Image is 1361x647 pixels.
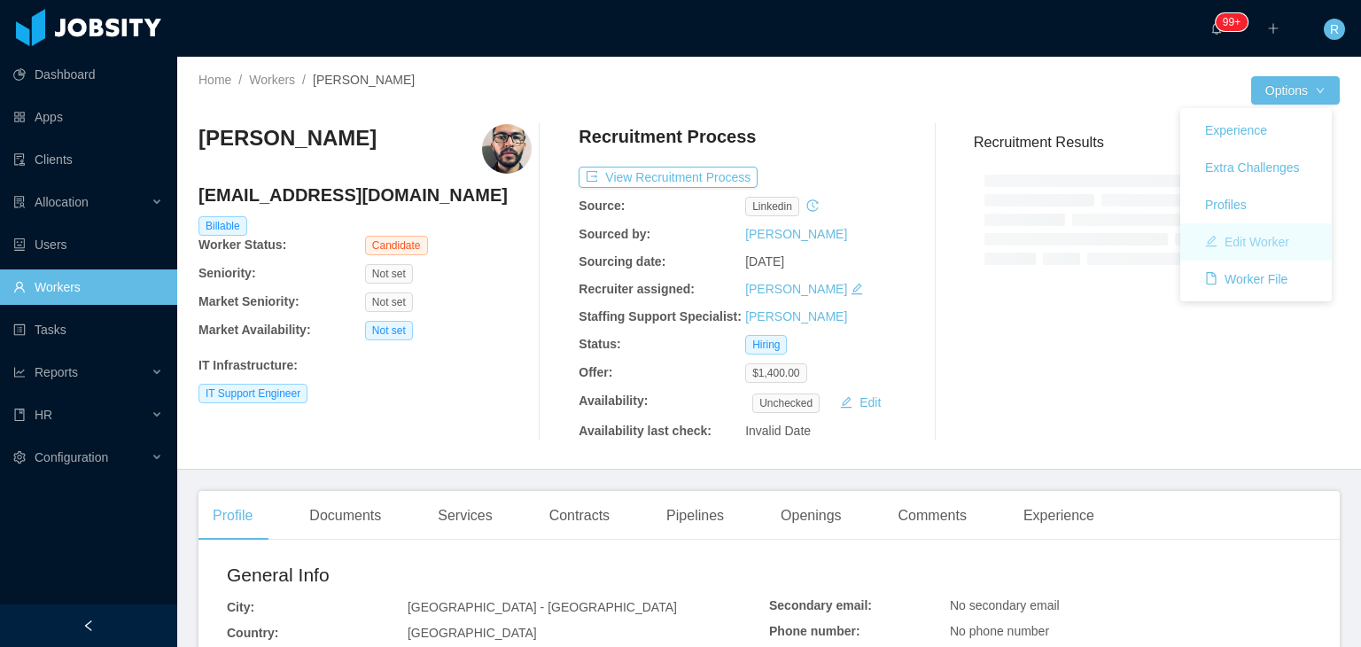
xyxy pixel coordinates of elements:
a: Extra Challenges [1180,149,1332,186]
b: Secondary email: [769,598,872,612]
h3: [PERSON_NAME] [198,124,377,152]
a: icon: fileWorker File [1180,261,1332,298]
b: Country: [227,626,278,640]
span: [PERSON_NAME] [313,73,415,87]
button: Experience [1191,116,1281,144]
i: icon: history [806,199,819,212]
button: Extra Challenges [1191,153,1314,182]
a: icon: pie-chartDashboard [13,57,163,92]
span: / [238,73,242,87]
button: Optionsicon: down [1251,76,1340,105]
span: [DATE] [745,254,784,269]
span: Reports [35,365,78,379]
div: Experience [1009,491,1108,541]
span: linkedin [745,197,799,216]
b: Sourcing date: [579,254,665,269]
a: Experience [1180,112,1332,149]
a: Home [198,73,231,87]
b: Offer: [579,365,612,379]
a: [PERSON_NAME] [745,227,847,241]
i: icon: edit [851,283,863,295]
span: $1,400.00 [745,363,806,383]
b: Market Availability: [198,323,311,337]
b: Seniority: [198,266,256,280]
i: icon: line-chart [13,366,26,378]
b: Source: [579,199,625,213]
sup: 241 [1216,13,1248,31]
span: [GEOGRAPHIC_DATA] [408,626,537,640]
b: Recruiter assigned: [579,282,695,296]
i: icon: bell [1210,22,1223,35]
div: Services [424,491,506,541]
a: icon: robotUsers [13,227,163,262]
div: Pipelines [652,491,738,541]
a: Profiles [1180,186,1332,223]
span: Allocation [35,195,89,209]
span: IT Support Engineer [198,384,307,403]
b: IT Infrastructure : [198,358,298,372]
img: 04887f7b-5d45-4aaf-8ab0-30f214b61389_68cb164ace9b0-400w.png [482,124,532,174]
a: icon: appstoreApps [13,99,163,135]
h4: [EMAIL_ADDRESS][DOMAIN_NAME] [198,183,532,207]
button: icon: editEdit [833,392,888,413]
div: Contracts [535,491,624,541]
b: Status: [579,337,620,351]
button: icon: editEdit Worker [1191,228,1303,256]
span: No phone number [950,624,1049,638]
span: Hiring [745,335,787,355]
span: R [1330,19,1339,40]
button: Profiles [1191,191,1261,219]
b: Market Seniority: [198,294,299,308]
div: Comments [884,491,981,541]
a: icon: exportView Recruitment Process [579,170,758,184]
i: icon: plus [1267,22,1279,35]
span: Invalid Date [745,424,811,438]
i: icon: solution [13,196,26,208]
span: [GEOGRAPHIC_DATA] - [GEOGRAPHIC_DATA] [408,600,677,614]
b: Phone number: [769,624,860,638]
h3: Recruitment Results [974,131,1340,153]
i: icon: book [13,409,26,421]
a: [PERSON_NAME] [745,309,847,323]
h4: Recruitment Process [579,124,756,149]
span: / [302,73,306,87]
a: [PERSON_NAME] [745,282,847,296]
h2: General Info [227,561,769,589]
a: icon: auditClients [13,142,163,177]
b: Worker Status: [198,238,286,252]
a: icon: profileTasks [13,312,163,347]
b: Availability: [579,394,648,408]
span: Billable [198,216,247,236]
a: Workers [249,73,295,87]
div: Profile [198,491,267,541]
span: HR [35,408,52,422]
span: Configuration [35,450,108,464]
a: icon: userWorkers [13,269,163,305]
span: Not set [365,264,413,284]
div: Documents [295,491,395,541]
a: icon: editEdit Worker [1180,223,1332,261]
div: Openings [766,491,856,541]
b: Availability last check: [579,424,712,438]
span: Not set [365,292,413,312]
b: Sourced by: [579,227,650,241]
span: Candidate [365,236,428,255]
button: icon: fileWorker File [1191,265,1302,293]
i: icon: setting [13,451,26,464]
span: Not set [365,321,413,340]
b: City: [227,600,254,614]
button: icon: exportView Recruitment Process [579,167,758,188]
span: No secondary email [950,598,1060,612]
b: Staffing Support Specialist: [579,309,742,323]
